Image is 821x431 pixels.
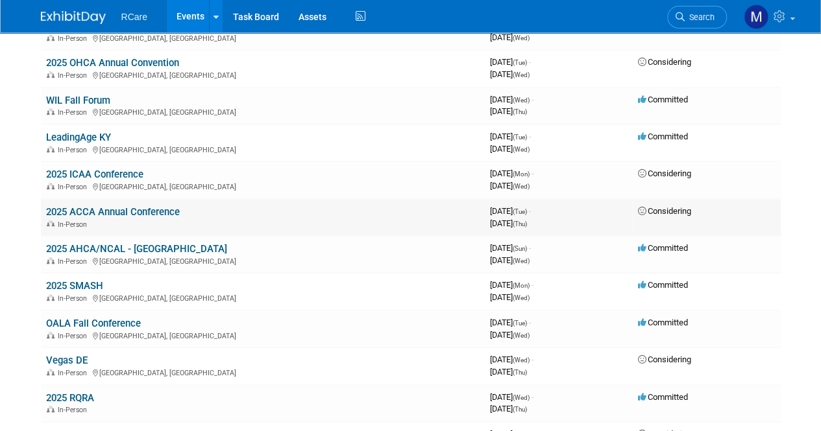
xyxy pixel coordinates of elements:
span: - [529,243,531,253]
span: [DATE] [490,32,530,42]
span: [DATE] [490,57,531,67]
div: [GEOGRAPHIC_DATA], [GEOGRAPHIC_DATA] [46,106,480,117]
div: [GEOGRAPHIC_DATA], [GEOGRAPHIC_DATA] [46,255,480,266]
img: In-Person Event [47,257,55,264]
span: (Mon) [513,170,530,178]
span: (Wed) [513,71,530,78]
span: In-Person [58,108,91,117]
span: Considering [638,206,691,216]
span: (Wed) [513,332,530,339]
span: Committed [638,392,688,402]
a: 2025 OHCA Annual Convention [46,57,179,69]
div: [GEOGRAPHIC_DATA], [GEOGRAPHIC_DATA] [46,144,480,154]
img: In-Person Event [47,71,55,78]
img: In-Person Event [47,332,55,338]
a: 2025 AHCA/NCAL - [GEOGRAPHIC_DATA] [46,243,227,255]
span: [DATE] [490,392,533,402]
a: 2025 ICAA Conference [46,169,143,180]
img: Mila Vasquez [744,5,768,29]
span: In-Person [58,183,91,191]
a: 2025 SMASH [46,280,103,292]
div: [GEOGRAPHIC_DATA], [GEOGRAPHIC_DATA] [46,330,480,340]
span: [DATE] [490,132,531,141]
span: (Wed) [513,257,530,264]
a: Search [667,6,727,29]
span: [DATE] [490,106,527,116]
a: 2025 RQRA [46,392,94,404]
span: (Mon) [513,282,530,289]
span: [DATE] [490,355,533,364]
span: RCare [121,12,147,22]
span: Committed [638,243,688,253]
span: (Wed) [513,34,530,41]
span: [DATE] [490,181,530,191]
span: - [532,392,533,402]
span: Considering [638,355,691,364]
a: OALA Fall Conference [46,318,141,329]
span: [DATE] [490,218,527,228]
div: [GEOGRAPHIC_DATA], [GEOGRAPHIC_DATA] [46,181,480,191]
a: 2025 ACCA Annual Conference [46,206,180,218]
img: In-Person Event [47,369,55,375]
span: [DATE] [490,169,533,178]
span: (Tue) [513,134,527,141]
a: Vegas DE [46,355,88,366]
div: [GEOGRAPHIC_DATA], [GEOGRAPHIC_DATA] [46,69,480,80]
span: [DATE] [490,367,527,377]
span: [DATE] [490,206,531,216]
span: (Thu) [513,108,527,115]
span: (Wed) [513,146,530,153]
img: In-Person Event [47,108,55,115]
img: In-Person Event [47,406,55,412]
div: [GEOGRAPHIC_DATA], [GEOGRAPHIC_DATA] [46,367,480,377]
span: Search [685,12,715,22]
span: Committed [638,318,688,327]
span: In-Person [58,220,91,229]
span: - [529,206,531,216]
img: In-Person Event [47,34,55,41]
span: (Wed) [513,394,530,401]
span: (Tue) [513,208,527,215]
span: (Thu) [513,406,527,413]
span: (Wed) [513,356,530,364]
span: [DATE] [490,292,530,302]
span: In-Person [58,257,91,266]
span: In-Person [58,332,91,340]
span: (Sun) [513,245,527,252]
span: [DATE] [490,318,531,327]
span: In-Person [58,146,91,154]
span: In-Person [58,369,91,377]
img: ExhibitDay [41,11,106,24]
span: Committed [638,280,688,290]
span: (Wed) [513,183,530,190]
span: [DATE] [490,330,530,340]
span: [DATE] [490,280,533,290]
span: [DATE] [490,255,530,265]
span: (Tue) [513,59,527,66]
span: Committed [638,132,688,141]
span: [DATE] [490,144,530,154]
div: [GEOGRAPHIC_DATA], [GEOGRAPHIC_DATA] [46,32,480,43]
span: [DATE] [490,404,527,414]
span: In-Person [58,294,91,303]
span: (Thu) [513,220,527,227]
span: (Wed) [513,97,530,104]
span: - [532,95,533,104]
img: In-Person Event [47,220,55,227]
span: In-Person [58,34,91,43]
span: [DATE] [490,243,531,253]
span: - [529,132,531,141]
span: In-Person [58,406,91,414]
div: [GEOGRAPHIC_DATA], [GEOGRAPHIC_DATA] [46,292,480,303]
span: - [529,57,531,67]
span: (Tue) [513,320,527,327]
span: - [532,355,533,364]
span: - [532,169,533,178]
img: In-Person Event [47,294,55,301]
img: In-Person Event [47,146,55,152]
span: Considering [638,169,691,178]
span: [DATE] [490,95,533,104]
span: - [532,280,533,290]
a: WIL Fall Forum [46,95,110,106]
span: In-Person [58,71,91,80]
